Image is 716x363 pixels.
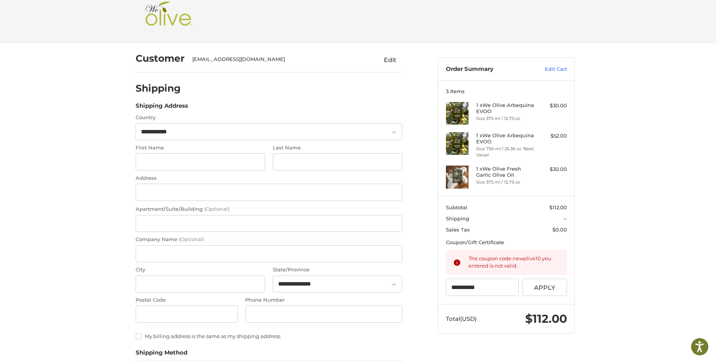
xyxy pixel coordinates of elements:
[136,102,188,114] legend: Shipping Address
[446,315,477,322] span: Total (USD)
[552,227,567,233] span: $0.00
[136,53,185,64] h2: Customer
[136,205,402,213] label: Apartment/Suite/Building
[537,102,567,110] div: $30.00
[563,215,567,222] span: --
[136,348,187,361] legend: Shipping Method
[378,54,402,66] button: Edit
[476,132,535,145] h4: 1 x We Olive Arbequina EVOO
[136,174,402,182] label: Address
[476,102,535,115] h4: 1 x We Olive Arbequina EVOO
[136,82,181,94] h2: Shipping
[192,56,363,63] div: [EMAIL_ADDRESS][DOMAIN_NAME]
[446,239,567,246] div: Coupon/Gift Certificate
[143,2,195,32] img: Shop We Olive
[136,266,265,274] label: City
[523,279,567,296] button: Apply
[136,114,402,122] label: Country
[476,179,535,186] li: Size 375 ml / 12.75 oz
[446,204,467,210] span: Subtotal
[525,312,567,326] span: $112.00
[549,204,567,210] span: $112.00
[537,166,567,173] div: $30.00
[136,296,238,304] label: Postal Code
[136,236,402,243] label: Company Name
[204,206,229,212] small: (Optional)
[245,296,402,304] label: Phone Number
[446,88,567,94] h3: 3 Items
[446,227,470,233] span: Sales Tax
[88,10,97,19] button: Open LiveChat chat widget
[469,255,560,270] div: The coupon code newplive10 you entered is not valid.
[273,144,402,152] label: Last Name
[136,144,265,152] label: First Name
[528,66,567,73] a: Edit Cart
[11,11,87,18] p: We're away right now. Please check back later!
[476,166,535,178] h4: 1 x We Olive Fresh Garlic Olive Oil
[476,146,535,158] li: Size 750 ml / 25.36 oz *Best Value!
[446,279,519,296] input: Gift Certificate or Coupon Code
[136,333,402,339] label: My billing address is the same as my shipping address.
[476,115,535,122] li: Size 375 ml / 12.75 oz
[273,266,402,274] label: State/Province
[537,132,567,140] div: $52.00
[179,236,204,242] small: (Optional)
[446,215,469,222] span: Shipping
[446,66,528,73] h3: Order Summary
